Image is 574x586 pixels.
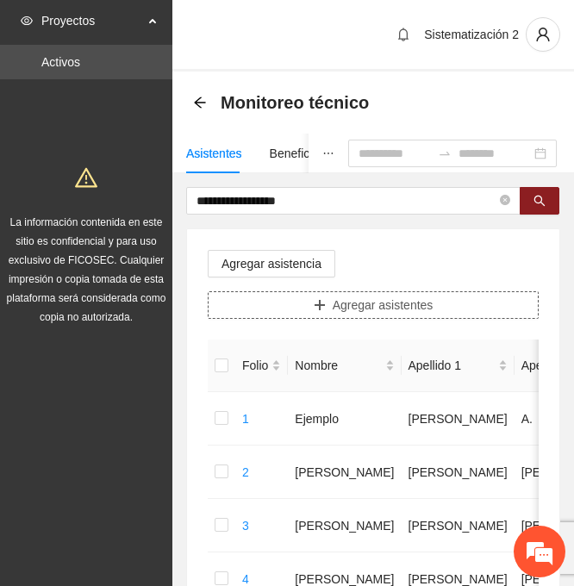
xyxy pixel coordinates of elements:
td: [PERSON_NAME] [402,446,515,499]
span: Monitoreo técnico [221,89,369,116]
span: Folio [242,356,268,375]
th: Folio [235,340,288,392]
td: [PERSON_NAME] [402,499,515,552]
td: [PERSON_NAME] [288,446,401,499]
span: warning [75,166,97,189]
textarea: Escriba su mensaje y pulse “Intro” [9,397,328,458]
a: 4 [242,572,249,586]
div: Asistentes [186,144,242,163]
span: close-circle [500,193,510,209]
span: Proyectos [41,3,143,38]
span: Sistematización 2 [424,28,519,41]
span: arrow-left [193,96,207,109]
span: to [438,146,452,160]
button: bell [390,21,417,48]
td: [PERSON_NAME] [402,392,515,446]
span: Estamos en línea. [100,193,238,367]
span: eye [21,15,33,27]
td: Ejemplo [288,392,401,446]
button: Agregar asistencia [208,250,335,277]
div: Minimizar ventana de chat en vivo [283,9,324,50]
a: Activos [41,55,80,69]
th: Apellido 1 [402,340,515,392]
td: [PERSON_NAME] [288,499,401,552]
a: 3 [242,519,249,533]
a: 1 [242,412,249,426]
span: ellipsis [322,147,334,159]
span: plus [314,299,326,313]
div: Chatee con nosotros ahora [90,88,290,110]
span: Apellido 1 [409,356,495,375]
div: Back [193,96,207,110]
span: user [527,27,559,42]
button: user [526,17,560,52]
a: 2 [242,465,249,479]
button: plusAgregar asistentes [208,291,539,319]
button: search [520,187,559,215]
span: Agregar asistentes [333,296,434,315]
span: Nombre [295,356,381,375]
span: swap-right [438,146,452,160]
span: search [533,195,546,209]
span: close-circle [500,195,510,205]
span: bell [390,28,416,41]
span: La información contenida en este sitio es confidencial y para uso exclusivo de FICOSEC. Cualquier... [7,216,166,323]
div: Beneficiarios [270,144,339,163]
button: ellipsis [309,134,348,173]
th: Nombre [288,340,401,392]
span: Agregar asistencia [221,254,321,273]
